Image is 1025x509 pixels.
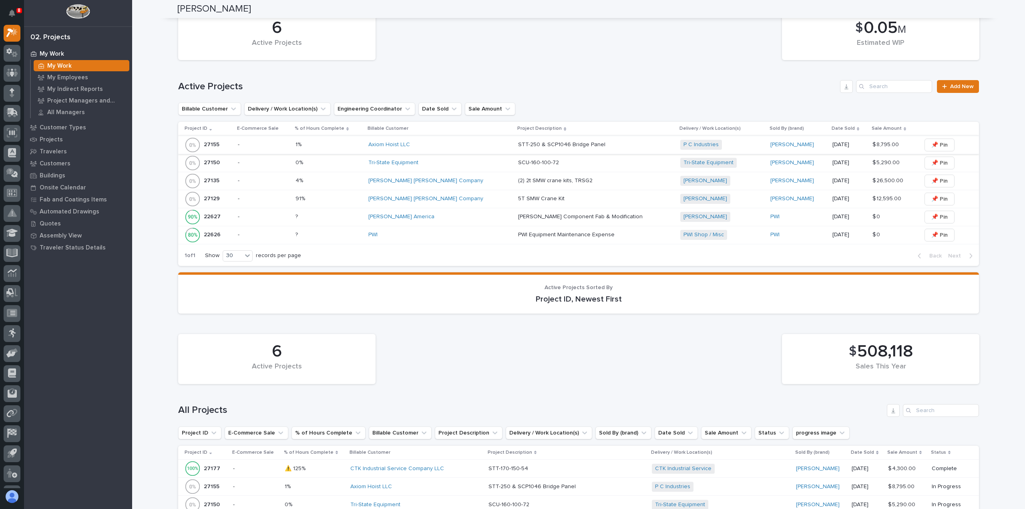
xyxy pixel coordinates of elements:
p: ? [295,212,299,220]
p: $ 5,290.00 [888,500,917,508]
p: 5T SMW Crane Kit [518,194,566,202]
a: Project Managers and Engineers [31,95,132,106]
a: Onsite Calendar [24,181,132,193]
button: users-avatar [4,488,20,505]
p: Quotes [40,220,61,227]
p: E-Commerce Sale [232,448,274,457]
a: CTK Industrial Service Company LLC [350,465,444,472]
span: $ [855,20,863,36]
button: % of Hours Complete [291,427,366,439]
p: [DATE] [852,465,881,472]
p: 4% [295,176,305,184]
p: [DATE] [832,159,866,166]
tr: 2717727177 -⚠️ 125%⚠️ 125% CTK Industrial Service Company LLC STT-170-150-54STT-170-150-54 CTK In... [178,460,979,478]
p: Assembly View [40,232,82,239]
p: Automated Drawings [40,208,99,215]
p: 0% [285,500,294,508]
a: [PERSON_NAME] [770,195,814,202]
p: - [233,483,278,490]
a: Fab and Coatings Items [24,193,132,205]
span: Back [925,252,942,260]
button: progress image [792,427,850,439]
p: $ 0 [872,212,882,220]
a: Tri-State Equipment [368,159,418,166]
p: All Managers [47,109,85,116]
button: Project ID [178,427,221,439]
div: 30 [223,251,242,260]
a: Customers [24,157,132,169]
p: Onsite Calendar [40,184,86,191]
p: 22627 [204,212,222,220]
div: Active Projects [192,362,362,379]
button: Date Sold [418,103,462,115]
a: Travelers [24,145,132,157]
p: % of Hours Complete [295,124,344,133]
div: Estimated WIP [796,39,966,56]
span: $ [849,344,856,359]
a: [PERSON_NAME] [683,177,727,184]
p: Sold By (brand) [770,124,804,133]
p: Project Description [488,448,532,457]
p: ? [295,230,299,238]
p: In Progress [932,501,966,508]
p: Show [205,252,219,259]
a: Assembly View [24,229,132,241]
span: 📌 Pin [931,176,948,186]
a: Automated Drawings [24,205,132,217]
span: 📌 Pin [931,140,948,150]
p: Buildings [40,172,65,179]
p: % of Hours Complete [284,448,334,457]
p: SCU-160-100-72 [518,158,561,166]
p: Fab and Coatings Items [40,196,107,203]
div: 6 [192,18,362,38]
button: 📌 Pin [925,211,955,223]
a: [PERSON_NAME] [796,465,840,472]
button: 📌 Pin [925,175,955,187]
p: 27155 [204,140,221,148]
a: Customer Types [24,121,132,133]
a: My Work [31,60,132,71]
button: 📌 Pin [925,157,955,169]
p: [DATE] [852,501,881,508]
div: 02. Projects [30,33,70,42]
a: Traveler Status Details [24,241,132,253]
button: Sale Amount [465,103,515,115]
a: Axiom Hoist LLC [368,141,410,148]
p: Sale Amount [887,448,917,457]
p: [DATE] [852,483,881,490]
button: Sale Amount [701,427,752,439]
a: [PERSON_NAME] [683,195,727,202]
p: Sale Amount [872,124,902,133]
tr: 2262722627 -?? [PERSON_NAME] America [PERSON_NAME] Component Fab & Modification[PERSON_NAME] Comp... [178,208,979,226]
a: Tri-State Equipment [683,159,734,166]
span: Next [948,252,966,260]
p: My Work [47,62,72,70]
h1: Active Projects [178,81,837,93]
a: [PERSON_NAME] [770,177,814,184]
a: [PERSON_NAME] [770,159,814,166]
button: Sold By (brand) [595,427,651,439]
p: Sold By (brand) [795,448,830,457]
h2: [PERSON_NAME] [177,3,251,15]
p: Date Sold [832,124,855,133]
p: $ 5,290.00 [872,158,901,166]
p: Date Sold [851,448,874,457]
p: 22626 [204,230,222,238]
p: Delivery / Work Location(s) [651,448,712,457]
a: Add New [937,80,979,93]
p: $ 26,500.00 [872,176,905,184]
button: Billable Customer [369,427,432,439]
p: [DATE] [832,213,866,220]
input: Search [903,404,979,417]
p: My Work [40,50,64,58]
a: [PERSON_NAME] [770,141,814,148]
p: Projects [40,136,63,143]
p: [DATE] [832,231,866,238]
button: E-Commerce Sale [225,427,288,439]
a: [PERSON_NAME] [PERSON_NAME] Company [368,195,483,202]
p: 27150 [204,500,221,508]
p: E-Commerce Sale [237,124,279,133]
p: Traveler Status Details [40,244,106,251]
p: - [238,195,289,202]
